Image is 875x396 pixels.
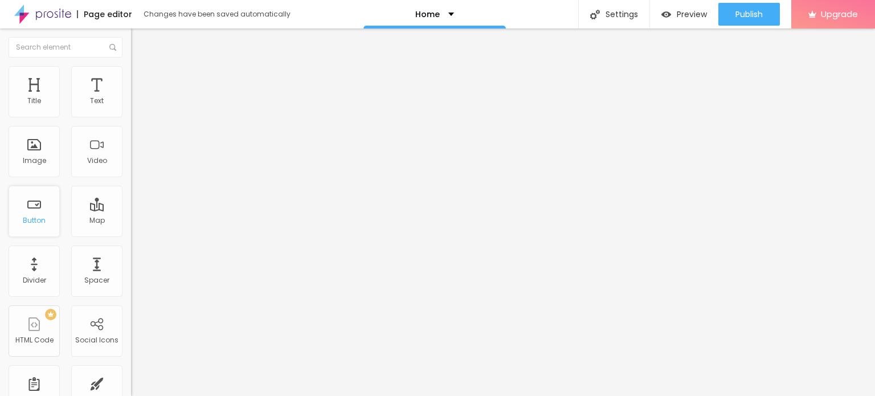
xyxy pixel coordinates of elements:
div: Video [87,157,107,165]
input: Search element [9,37,122,58]
img: Icone [109,44,116,51]
p: Home [415,10,440,18]
div: Image [23,157,46,165]
img: Icone [590,10,600,19]
div: Page editor [77,10,132,18]
div: Button [23,217,46,224]
div: Title [27,97,41,105]
div: Changes have been saved automatically [144,11,291,18]
div: Text [90,97,104,105]
div: Spacer [84,276,109,284]
span: Upgrade [821,9,858,19]
div: Social Icons [75,336,118,344]
span: Preview [677,10,707,19]
div: Divider [23,276,46,284]
img: view-1.svg [661,10,671,19]
div: Map [89,217,105,224]
iframe: Editor [131,28,875,396]
button: Preview [650,3,718,26]
span: Publish [735,10,763,19]
button: Publish [718,3,780,26]
div: HTML Code [15,336,54,344]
